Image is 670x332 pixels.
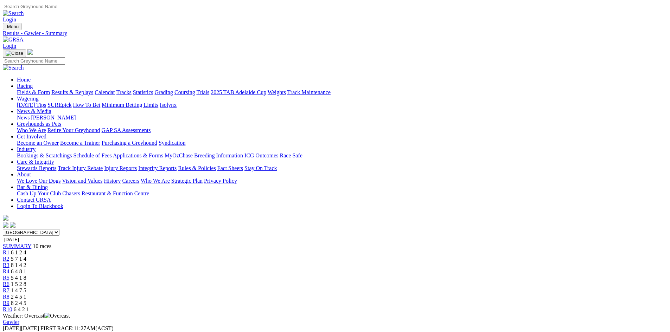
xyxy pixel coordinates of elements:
a: Stay On Track [244,165,277,171]
a: Trials [196,89,209,95]
img: GRSA [3,37,24,43]
a: Chasers Restaurant & Function Centre [62,190,149,196]
button: Toggle navigation [3,50,26,57]
img: facebook.svg [3,222,8,228]
a: Bar & Dining [17,184,48,190]
a: Integrity Reports [138,165,177,171]
a: Tracks [116,89,132,95]
a: R9 [3,300,9,306]
a: Vision and Values [62,178,102,184]
img: Search [3,10,24,17]
a: News & Media [17,108,51,114]
button: Toggle navigation [3,23,21,30]
a: News [17,115,30,121]
a: MyOzChase [165,152,193,158]
a: Schedule of Fees [73,152,111,158]
a: Track Maintenance [287,89,331,95]
a: Who We Are [141,178,170,184]
span: Menu [7,24,19,29]
a: Calendar [95,89,115,95]
a: R8 [3,294,9,300]
a: Cash Up Your Club [17,190,61,196]
a: R4 [3,268,9,274]
a: Weights [268,89,286,95]
a: Strategic Plan [171,178,203,184]
a: R5 [3,275,9,281]
a: We Love Our Dogs [17,178,60,184]
a: Grading [155,89,173,95]
a: Careers [122,178,139,184]
a: Injury Reports [104,165,137,171]
a: GAP SA Assessments [102,127,151,133]
span: R10 [3,306,12,312]
div: Care & Integrity [17,165,667,171]
a: Retire Your Greyhound [47,127,100,133]
a: 2025 TAB Adelaide Cup [211,89,266,95]
img: logo-grsa-white.png [3,215,8,221]
a: ICG Outcomes [244,152,278,158]
a: Login [3,43,16,49]
a: Statistics [133,89,153,95]
a: Wagering [17,96,39,102]
span: 11:27AM(ACST) [40,325,114,331]
a: Industry [17,146,36,152]
a: Get Involved [17,134,46,139]
a: Become a Trainer [60,140,100,146]
span: 1 5 2 8 [11,281,26,287]
span: 8 2 4 5 [11,300,26,306]
a: Results & Replays [51,89,93,95]
a: Isolynx [160,102,177,108]
span: [DATE] [3,325,21,331]
a: R2 [3,256,9,262]
img: twitter.svg [10,222,15,228]
input: Search [3,57,65,65]
a: Home [17,77,31,83]
span: R1 [3,249,9,255]
div: Wagering [17,102,667,108]
a: [PERSON_NAME] [31,115,76,121]
a: Fact Sheets [217,165,243,171]
a: SUMMARY [3,243,31,249]
div: Racing [17,89,667,96]
div: Greyhounds as Pets [17,127,667,134]
input: Search [3,3,65,10]
a: Login To Blackbook [17,203,63,209]
span: 2 4 5 1 [11,294,26,300]
a: Coursing [174,89,195,95]
a: Privacy Policy [204,178,237,184]
a: Login [3,17,16,22]
input: Select date [3,236,65,243]
a: Track Injury Rebate [58,165,103,171]
span: 5 4 1 8 [11,275,26,281]
span: 6 4 2 1 [14,306,29,312]
img: Search [3,65,24,71]
span: 8 1 4 2 [11,262,26,268]
a: Contact GRSA [17,197,51,203]
span: 5 7 1 4 [11,256,26,262]
a: Fields & Form [17,89,50,95]
a: History [104,178,121,184]
a: Greyhounds as Pets [17,121,61,127]
span: 10 races [33,243,51,249]
span: Weather: Overcast [3,313,70,319]
a: Purchasing a Greyhound [102,140,157,146]
a: [DATE] Tips [17,102,46,108]
img: Close [6,51,23,56]
span: FIRST RACE: [40,325,74,331]
a: Gawler [3,319,19,325]
a: About [17,171,31,177]
a: R6 [3,281,9,287]
a: R3 [3,262,9,268]
img: Overcast [44,313,70,319]
a: Minimum Betting Limits [102,102,158,108]
span: [DATE] [3,325,39,331]
a: How To Bet [73,102,101,108]
div: News & Media [17,115,667,121]
a: Results - Gawler - Summary [3,30,667,37]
